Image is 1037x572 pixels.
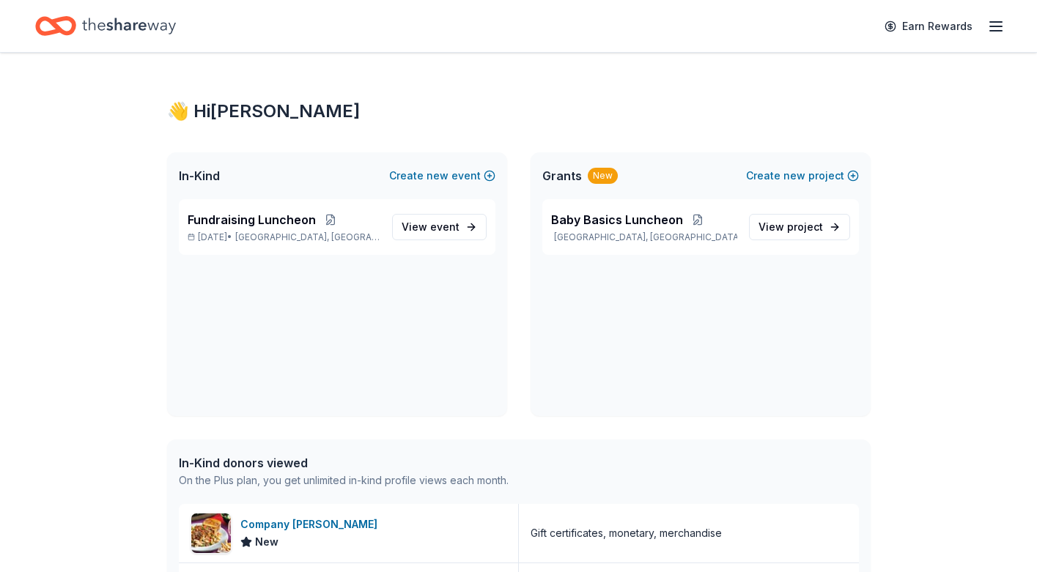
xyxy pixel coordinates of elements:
[188,231,380,243] p: [DATE] •
[188,211,316,229] span: Fundraising Luncheon
[179,472,509,489] div: On the Plus plan, you get unlimited in-kind profile views each month.
[551,211,683,229] span: Baby Basics Luncheon
[787,220,823,233] span: project
[876,13,981,40] a: Earn Rewards
[240,516,383,533] div: Company [PERSON_NAME]
[191,513,231,553] img: Image for Company Brinker
[35,9,176,43] a: Home
[179,454,509,472] div: In-Kind donors viewed
[402,218,460,236] span: View
[427,167,449,185] span: new
[531,524,722,542] div: Gift certificates, monetary, merchandise
[551,231,737,243] p: [GEOGRAPHIC_DATA], [GEOGRAPHIC_DATA]
[783,167,805,185] span: new
[430,220,460,233] span: event
[392,214,487,240] a: View event
[542,167,582,185] span: Grants
[749,214,850,240] a: View project
[759,218,823,236] span: View
[179,167,220,185] span: In-Kind
[255,533,278,551] span: New
[235,231,380,243] span: [GEOGRAPHIC_DATA], [GEOGRAPHIC_DATA]
[588,168,618,184] div: New
[389,167,495,185] button: Createnewevent
[167,100,871,123] div: 👋 Hi [PERSON_NAME]
[746,167,859,185] button: Createnewproject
